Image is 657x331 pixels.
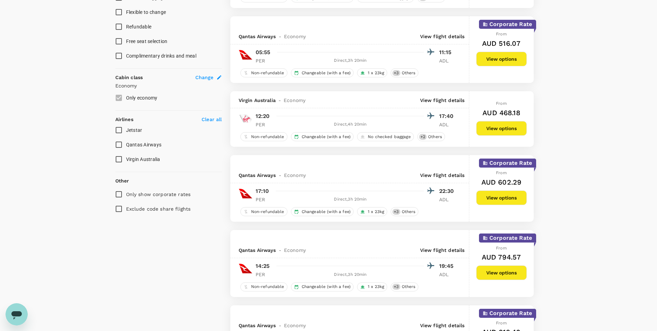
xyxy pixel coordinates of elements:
[256,271,273,278] p: PER
[6,303,28,325] iframe: Button to launch messaging window
[291,282,354,291] div: Changeable (with a fee)
[239,112,252,126] img: VA
[248,70,287,76] span: Non-refundable
[284,97,305,104] span: Economy
[299,70,353,76] span: Changeable (with a fee)
[256,262,270,270] p: 14:25
[439,121,456,128] p: ADL
[392,209,400,215] span: + 3
[439,48,456,57] p: 11:15
[299,284,353,290] span: Changeable (with a fee)
[256,57,273,64] p: PER
[276,322,284,329] span: -
[420,33,465,40] p: View flight details
[202,116,222,123] p: Clear all
[439,271,456,278] p: ADL
[256,187,269,195] p: 17:10
[115,75,143,80] strong: Cabin class
[439,262,456,270] p: 19:45
[240,207,287,216] div: Non-refundable
[481,177,522,188] h6: AUD 602.29
[276,247,284,254] span: -
[239,247,276,254] span: Qantas Airways
[277,271,424,278] div: Direct , 3h 20min
[391,68,418,77] div: +3Others
[391,282,418,291] div: +3Others
[284,172,306,179] span: Economy
[256,121,273,128] p: PER
[276,172,284,179] span: -
[239,172,276,179] span: Qantas Airways
[399,70,418,76] span: Others
[277,196,424,203] div: Direct , 3h 20min
[239,97,276,104] span: Virgin Australia
[115,82,222,89] p: Economy
[299,209,353,215] span: Changeable (with a fee)
[277,57,424,64] div: Direct , 3h 20min
[482,252,521,263] h6: AUD 794.57
[420,172,465,179] p: View flight details
[240,282,287,291] div: Non-refundable
[357,282,387,291] div: 1 x 23kg
[496,321,507,325] span: From
[239,33,276,40] span: Qantas Airways
[291,132,354,141] div: Changeable (with a fee)
[425,134,445,140] span: Others
[365,209,387,215] span: 1 x 23kg
[126,142,162,147] span: Qantas Airways
[115,117,133,122] strong: Airlines
[365,284,387,290] span: 1 x 23kg
[489,159,532,167] p: Corporate Rate
[417,132,445,141] div: +2Others
[392,284,400,290] span: + 3
[482,107,520,118] h6: AUD 468.18
[299,134,353,140] span: Changeable (with a fee)
[256,48,270,57] p: 05:55
[256,112,270,120] p: 12:20
[399,209,418,215] span: Others
[365,134,414,140] span: No checked baggage
[126,127,142,133] span: Jetstar
[126,24,152,29] span: Refundable
[276,97,284,104] span: -
[284,33,306,40] span: Economy
[126,156,160,162] span: Virgin Australia
[291,68,354,77] div: Changeable (with a fee)
[126,53,196,59] span: Complimentary drinks and meal
[391,207,418,216] div: +3Others
[126,95,158,101] span: Only economy
[126,205,191,212] p: Exclude code share flights
[365,70,387,76] span: 1 x 23kg
[239,262,252,275] img: QF
[420,322,465,329] p: View flight details
[439,187,456,195] p: 22:30
[240,68,287,77] div: Non-refundable
[476,190,527,205] button: View options
[277,121,424,128] div: Direct , 4h 20min
[357,68,387,77] div: 1 x 23kg
[420,247,465,254] p: View flight details
[439,57,456,64] p: ADL
[489,234,532,242] p: Corporate Rate
[392,70,400,76] span: + 3
[256,196,273,203] p: PER
[126,191,191,198] p: Only show corporate rates
[284,322,306,329] span: Economy
[399,284,418,290] span: Others
[126,39,168,44] span: Free seat selection
[489,20,532,28] p: Corporate Rate
[420,97,465,104] p: View flight details
[195,74,214,81] span: Change
[357,132,414,141] div: No checked baggage
[239,187,252,201] img: QF
[476,265,527,280] button: View options
[357,207,387,216] div: 1 x 23kg
[419,134,427,140] span: + 2
[496,32,507,36] span: From
[239,322,276,329] span: Qantas Airways
[126,9,166,15] span: Flexible to change
[115,177,129,184] p: Other
[439,196,456,203] p: ADL
[496,246,507,251] span: From
[248,134,287,140] span: Non-refundable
